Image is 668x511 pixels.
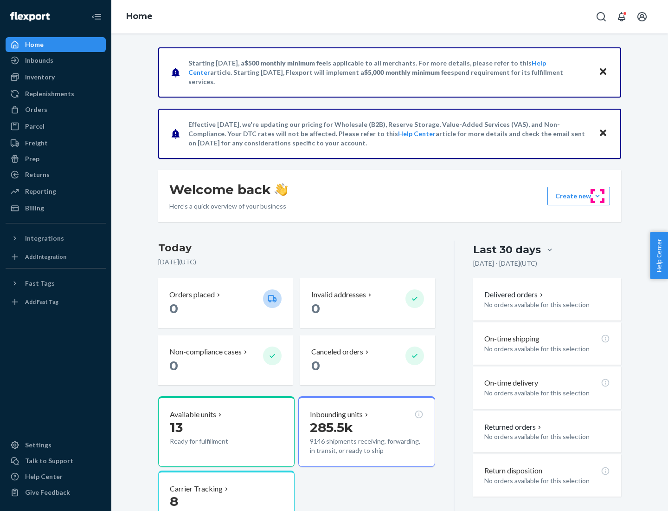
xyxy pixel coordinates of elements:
[25,170,50,179] div: Returns
[10,12,50,21] img: Flexport logo
[6,167,106,182] a: Returns
[633,7,651,26] button: Open account menu
[188,120,590,148] p: Effective [DATE], we're updating our pricing for Wholesale (B2B), Reserve Storage, Value-Added Se...
[298,396,435,467] button: Inbounding units285.5k9146 shipments receiving, forwarding, in transit, or ready to ship
[170,409,216,420] p: Available units
[300,278,435,328] button: Invalid addresses 0
[158,257,435,267] p: [DATE] ( UTC )
[169,301,178,316] span: 0
[398,130,436,138] a: Help Center
[25,234,64,243] div: Integrations
[484,388,610,398] p: No orders available for this selection
[25,488,70,497] div: Give Feedback
[6,249,106,264] a: Add Integration
[25,472,63,481] div: Help Center
[6,102,106,117] a: Orders
[310,437,423,455] p: 9146 shipments receiving, forwarding, in transit, or ready to ship
[170,484,223,494] p: Carrier Tracking
[25,154,39,164] div: Prep
[25,40,44,49] div: Home
[311,301,320,316] span: 0
[6,485,106,500] button: Give Feedback
[484,334,540,344] p: On-time shipping
[473,242,541,257] div: Last 30 days
[25,456,73,465] div: Talk to Support
[188,59,590,86] p: Starting [DATE], a is applicable to all merchants. For more details, please refer to this article...
[484,422,543,432] button: Returned orders
[6,295,106,309] a: Add Fast Tag
[311,358,320,373] span: 0
[25,105,47,114] div: Orders
[119,3,160,30] ol: breadcrumbs
[25,253,66,261] div: Add Integration
[310,419,353,435] span: 285.5k
[484,378,538,388] p: On-time delivery
[592,7,610,26] button: Open Search Box
[169,202,288,211] p: Here’s a quick overview of your business
[158,396,295,467] button: Available units13Ready for fulfillment
[6,86,106,101] a: Replenishments
[6,276,106,291] button: Fast Tags
[484,476,610,485] p: No orders available for this selection
[169,347,242,357] p: Non-compliance cases
[6,438,106,452] a: Settings
[25,187,56,196] div: Reporting
[169,289,215,300] p: Orders placed
[6,53,106,68] a: Inbounds
[300,335,435,385] button: Canceled orders 0
[244,59,326,67] span: $500 monthly minimum fee
[169,181,288,198] h1: Welcome back
[25,56,53,65] div: Inbounds
[25,298,58,306] div: Add Fast Tag
[169,358,178,373] span: 0
[25,89,74,98] div: Replenishments
[311,347,363,357] p: Canceled orders
[6,70,106,85] a: Inventory
[484,344,610,354] p: No orders available for this selection
[6,184,106,199] a: Reporting
[6,453,106,468] a: Talk to Support
[25,72,55,82] div: Inventory
[6,37,106,52] a: Home
[170,437,256,446] p: Ready for fulfillment
[547,187,610,205] button: Create new
[484,289,545,300] button: Delivered orders
[158,241,435,255] h3: Today
[25,122,45,131] div: Parcel
[170,493,178,509] span: 8
[25,440,51,450] div: Settings
[25,203,44,213] div: Billing
[158,335,293,385] button: Non-compliance cases 0
[364,68,451,76] span: $5,000 monthly minimum fee
[6,469,106,484] a: Help Center
[25,279,55,288] div: Fast Tags
[6,136,106,151] a: Freight
[170,419,183,435] span: 13
[310,409,363,420] p: Inbounding units
[473,259,537,268] p: [DATE] - [DATE] ( UTC )
[87,7,106,26] button: Close Navigation
[6,231,106,246] button: Integrations
[6,151,106,166] a: Prep
[25,138,48,148] div: Freight
[597,66,609,79] button: Close
[484,465,542,476] p: Return disposition
[612,7,631,26] button: Open notifications
[275,183,288,196] img: hand-wave emoji
[311,289,366,300] p: Invalid addresses
[597,127,609,140] button: Close
[6,119,106,134] a: Parcel
[158,278,293,328] button: Orders placed 0
[6,201,106,216] a: Billing
[650,232,668,279] button: Help Center
[484,300,610,309] p: No orders available for this selection
[484,432,610,441] p: No orders available for this selection
[126,11,153,21] a: Home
